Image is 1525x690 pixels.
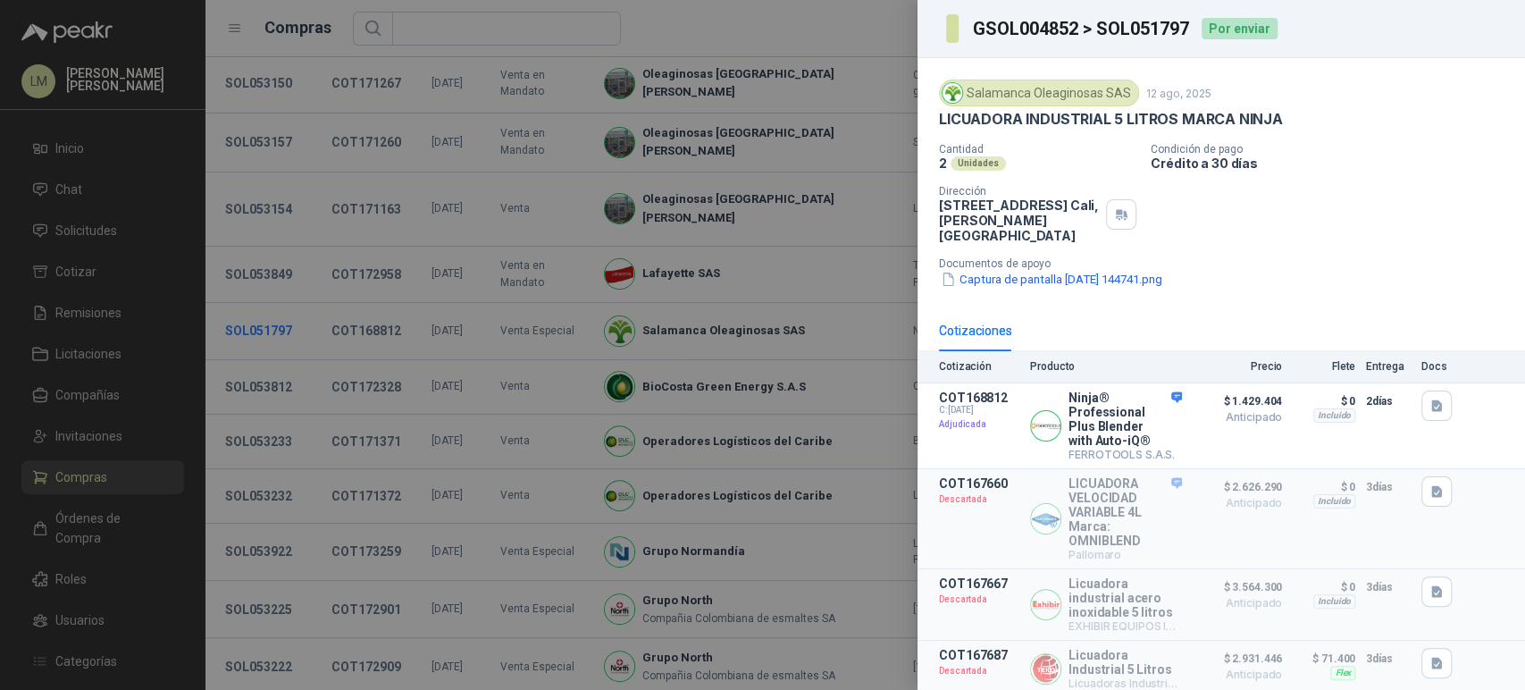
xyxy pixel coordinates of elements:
[1293,648,1355,669] p: $ 71.400
[1202,18,1278,39] div: Por enviar
[973,20,1191,38] h3: GSOL004852 > SOL051797
[939,391,1019,405] p: COT168812
[939,416,1019,433] p: Adjudicada
[1366,360,1411,373] p: Entrega
[1293,360,1355,373] p: Flete
[1193,669,1282,680] span: Anticipado
[1193,476,1282,498] span: $ 2.626.290
[939,576,1019,591] p: COT167667
[939,156,947,171] p: 2
[1151,156,1518,171] p: Crédito a 30 días
[939,185,1099,198] p: Dirección
[943,83,962,103] img: Company Logo
[939,257,1518,270] p: Documentos de apoyo
[939,80,1139,106] div: Salamanca Oleaginosas SAS
[1330,666,1355,680] div: Flex
[1068,448,1182,461] p: FERROTOOLS S.A.S.
[1293,576,1355,598] p: $ 0
[1293,476,1355,498] p: $ 0
[939,321,1012,341] div: Cotizaciones
[1031,411,1060,441] img: Company Logo
[939,591,1019,609] p: Descartada
[1068,648,1182,677] p: Licuadora Industrial 5 Litros
[1366,391,1411,412] p: 2 días
[939,110,1283,129] p: LICUADORA INDUSTRIAL 5 LITROS MARCA NINJA
[939,360,1019,373] p: Cotización
[1146,87,1211,100] p: 12 ago, 2025
[1421,360,1457,373] p: Docs
[1031,504,1060,534] img: Company Logo
[1313,594,1355,609] div: Incluido
[939,405,1019,416] span: C: [DATE]
[1193,598,1282,609] span: Anticipado
[939,491,1019,509] p: Descartada
[939,143,1136,156] p: Cantidad
[939,270,1164,289] button: Captura de pantalla [DATE] 144741.png
[1193,391,1282,412] span: $ 1.429.404
[1068,476,1182,548] p: LICUADORA VELOCIDAD VARIABLE 4L Marca: OMNIBLEND
[1193,360,1282,373] p: Precio
[1031,590,1060,619] img: Company Logo
[951,156,1006,171] div: Unidades
[939,198,1099,243] p: [STREET_ADDRESS] Cali , [PERSON_NAME][GEOGRAPHIC_DATA]
[1068,391,1182,448] p: Ninja® Professional Plus Blender with Auto-iQ®
[1366,648,1411,669] p: 3 días
[939,662,1019,680] p: Descartada
[1293,391,1355,412] p: $ 0
[1193,576,1282,598] span: $ 3.564.300
[1068,548,1182,561] p: Pallomaro
[1068,619,1182,633] p: EXHIBIR EQUIPOS INDUSTRIALES S.A.S
[1193,498,1282,509] span: Anticipado
[1313,408,1355,423] div: Incluido
[1068,576,1182,619] p: Licuadora industrial acero inoxidable 5 litros
[1366,576,1411,598] p: 3 días
[1193,648,1282,669] span: $ 2.931.446
[1151,143,1518,156] p: Condición de pago
[939,476,1019,491] p: COT167660
[1366,476,1411,498] p: 3 días
[1193,412,1282,423] span: Anticipado
[939,648,1019,662] p: COT167687
[1068,677,1182,690] p: Licuadoras Industriales TEKO
[1030,360,1182,373] p: Producto
[1031,654,1060,684] img: Company Logo
[1313,494,1355,509] div: Incluido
